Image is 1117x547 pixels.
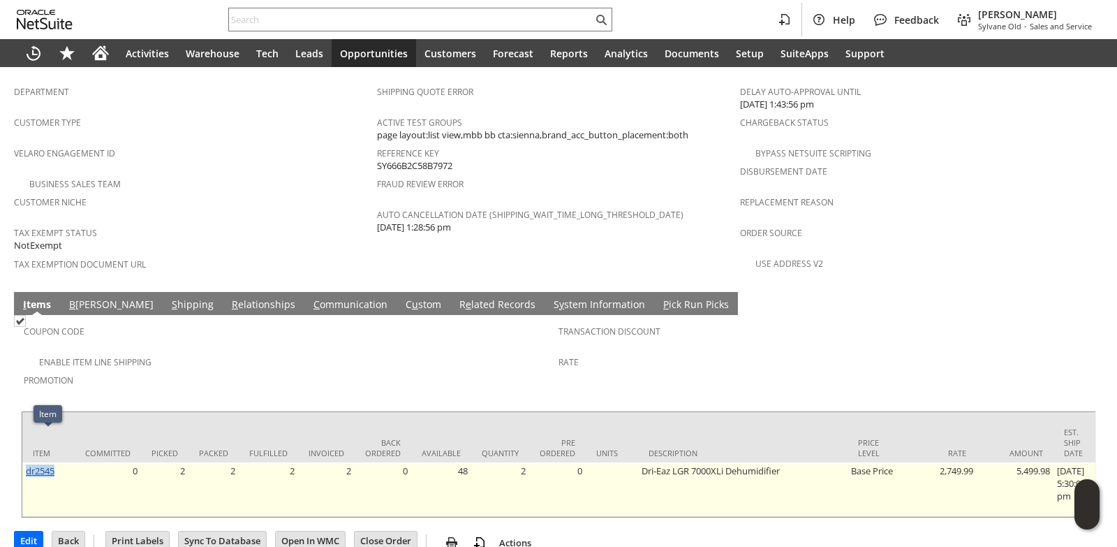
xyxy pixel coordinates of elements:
[177,39,248,67] a: Warehouse
[14,239,62,252] span: NotExempt
[309,448,344,458] div: Invoiced
[484,39,542,67] a: Forecast
[151,448,178,458] div: Picked
[332,39,416,67] a: Opportunities
[377,86,473,98] a: Shipping Quote Error
[377,178,464,190] a: Fraud Review Error
[313,298,320,311] span: C
[377,129,688,142] span: page layout:list view,mbb bb cta:sienna,brand_acc_button_placement:both
[14,258,146,270] a: Tax Exemption Document URL
[256,47,279,60] span: Tech
[188,462,239,517] td: 2
[900,462,977,517] td: 2,749.99
[558,326,660,337] a: Transaction Discount
[740,98,814,111] span: [DATE] 1:43:56 pm
[232,298,238,311] span: R
[186,47,239,60] span: Warehouse
[663,298,669,311] span: P
[740,86,861,98] a: Delay Auto-Approval Until
[977,462,1053,517] td: 5,499.98
[649,448,837,458] div: Description
[20,298,54,313] a: Items
[29,178,121,190] a: Business Sales Team
[910,448,966,458] div: Rate
[172,298,177,311] span: S
[84,39,117,67] a: Home
[529,462,586,517] td: 0
[239,462,298,517] td: 2
[727,39,772,67] a: Setup
[1074,479,1100,530] iframe: Click here to launch Oracle Guided Learning Help Panel
[402,298,445,313] a: Custom
[14,147,115,159] a: Velaro Engagement ID
[466,298,471,311] span: e
[596,39,656,67] a: Analytics
[740,196,834,208] a: Replacement reason
[14,196,87,208] a: Customer Niche
[412,298,418,311] span: u
[92,45,109,61] svg: Home
[199,448,228,458] div: Packed
[310,298,391,313] a: Communication
[772,39,837,67] a: SuiteApps
[593,11,609,28] svg: Search
[660,298,732,313] a: Pick Run Picks
[229,11,593,28] input: Search
[845,47,885,60] span: Support
[894,13,939,27] span: Feedback
[424,47,476,60] span: Customers
[638,462,848,517] td: Dri-Eaz LGR 7000XLi Dehumidifier
[26,465,54,477] a: dr2545
[14,315,26,327] img: Checked
[456,298,539,313] a: Related Records
[66,298,157,313] a: B[PERSON_NAME]
[1078,295,1095,312] a: Unrolled view on
[848,462,900,517] td: Base Price
[665,47,719,60] span: Documents
[69,298,75,311] span: B
[1064,427,1083,458] div: Est. Ship Date
[377,221,451,234] span: [DATE] 1:28:56 pm
[422,448,461,458] div: Available
[17,39,50,67] a: Recent Records
[24,326,84,337] a: Coupon Code
[550,47,588,60] span: Reports
[75,462,141,517] td: 0
[605,47,648,60] span: Analytics
[471,462,529,517] td: 2
[493,47,533,60] span: Forecast
[1074,505,1100,530] span: Oracle Guided Learning Widget. To move around, please hold and drag
[50,39,84,67] div: Shortcuts
[287,39,332,67] a: Leads
[1053,462,1093,517] td: [DATE] 5:30:00 pm
[740,166,827,177] a: Disbursement Date
[249,448,288,458] div: Fulfilled
[411,462,471,517] td: 48
[482,448,519,458] div: Quantity
[25,45,42,61] svg: Recent Records
[24,374,73,386] a: Promotion
[416,39,484,67] a: Customers
[365,437,401,458] div: Back Ordered
[14,117,81,129] a: Customer Type
[377,147,439,159] a: Reference Key
[559,298,564,311] span: y
[168,298,217,313] a: Shipping
[14,86,69,98] a: Department
[228,298,299,313] a: Relationships
[295,47,323,60] span: Leads
[117,39,177,67] a: Activities
[740,227,802,239] a: Order Source
[978,8,1092,21] span: [PERSON_NAME]
[23,298,27,311] span: I
[656,39,727,67] a: Documents
[1024,21,1027,31] span: -
[755,258,823,270] a: Use Address V2
[596,448,628,458] div: Units
[837,39,893,67] a: Support
[978,21,1021,31] span: Sylvane Old
[17,10,73,29] svg: logo
[14,227,97,239] a: Tax Exempt Status
[858,437,889,458] div: Price Level
[126,47,169,60] span: Activities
